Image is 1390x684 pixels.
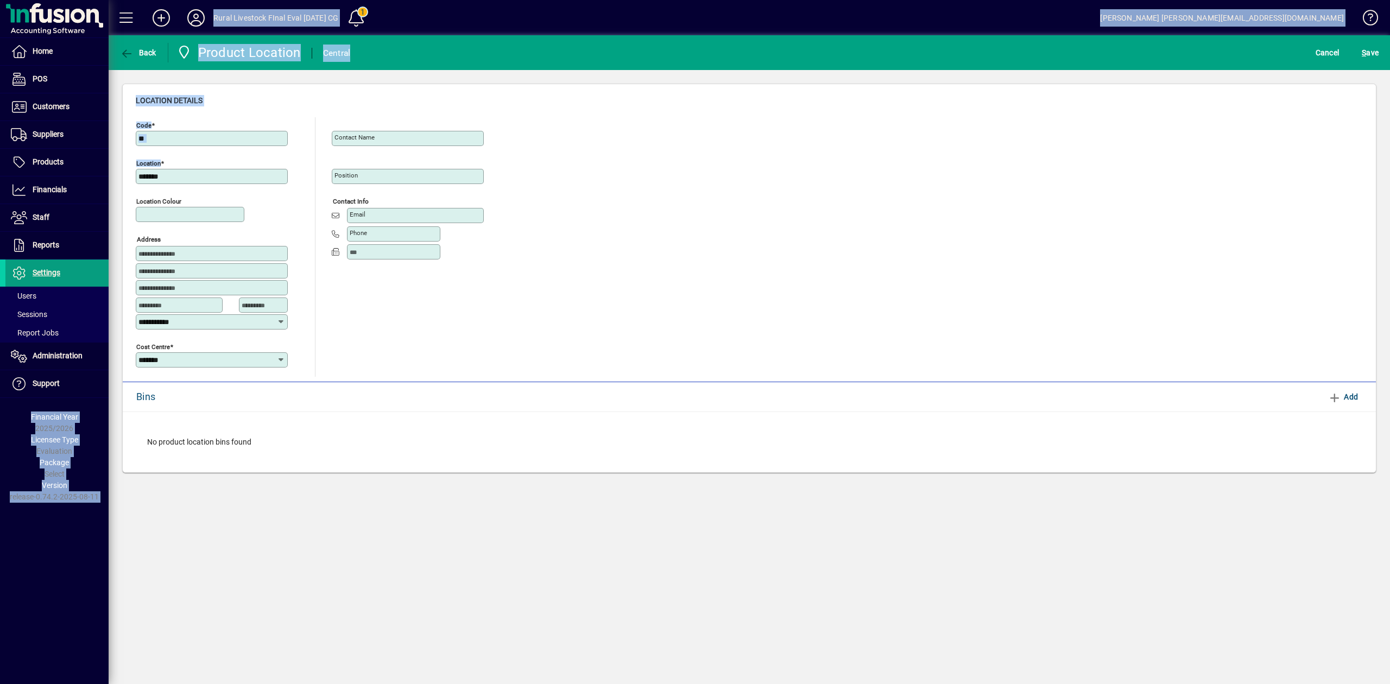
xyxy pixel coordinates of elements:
a: Suppliers [5,121,109,148]
div: Product Location [176,44,301,61]
span: ave [1362,44,1379,61]
button: Profile [179,8,213,28]
a: Users [5,287,109,305]
a: Customers [5,93,109,121]
a: Knowledge Base [1355,2,1376,37]
mat-label: Cost Centre [136,343,170,350]
a: Administration [5,343,109,370]
span: Products [33,157,64,166]
span: Administration [33,351,83,360]
span: Home [33,47,53,55]
div: No product location bins found [136,426,1362,459]
a: Support [5,370,109,397]
span: Back [120,48,156,57]
span: Users [11,292,36,300]
div: Rural Livestock FInal Eval [DATE] CG [213,9,338,27]
a: Reports [5,232,109,259]
span: Financial Year [31,413,78,421]
mat-label: Code [136,122,151,129]
span: Staff [33,213,49,221]
span: Suppliers [33,130,64,138]
button: Save [1359,43,1381,62]
span: Sessions [11,310,47,319]
mat-label: Location colour [136,198,181,205]
span: Settings [33,268,60,277]
mat-label: Phone [350,229,367,237]
span: Cancel [1316,44,1340,61]
mat-label: Location [136,160,161,167]
div: [PERSON_NAME] [PERSON_NAME][EMAIL_ADDRESS][DOMAIN_NAME] [1100,9,1344,27]
div: Bins [136,388,182,406]
a: Staff [5,204,109,231]
mat-label: Contact name [334,134,375,141]
a: Home [5,38,109,65]
span: Reports [33,240,59,249]
a: Financials [5,176,109,204]
a: Report Jobs [5,324,109,342]
span: Package [40,458,69,467]
mat-label: Email [350,211,365,218]
button: Cancel [1313,43,1342,62]
span: Location details [136,96,203,105]
a: POS [5,66,109,93]
button: Back [117,43,159,62]
span: Add [1328,388,1358,406]
button: Add [144,8,179,28]
div: Central [323,45,351,62]
span: Financials [33,185,67,194]
span: Support [33,379,60,388]
button: Add [1324,387,1362,407]
span: S [1362,48,1366,57]
span: Licensee Type [31,435,78,444]
app-page-header-button: Back [109,43,168,62]
span: Report Jobs [11,328,59,337]
mat-label: Position [334,172,358,179]
a: Products [5,149,109,176]
a: Sessions [5,305,109,324]
span: Version [42,481,67,490]
span: POS [33,74,47,83]
span: Customers [33,102,69,111]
